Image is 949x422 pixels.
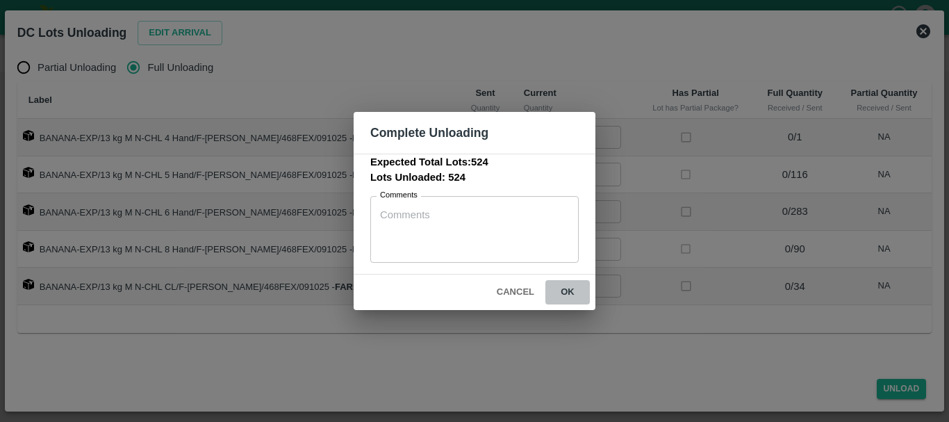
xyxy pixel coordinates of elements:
b: Lots Unloaded: 524 [370,172,465,183]
label: Comments [380,190,418,201]
b: Expected Total Lots: 524 [370,156,488,168]
button: ok [545,280,590,305]
b: Complete Unloading [370,126,488,140]
button: Cancel [491,280,540,305]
